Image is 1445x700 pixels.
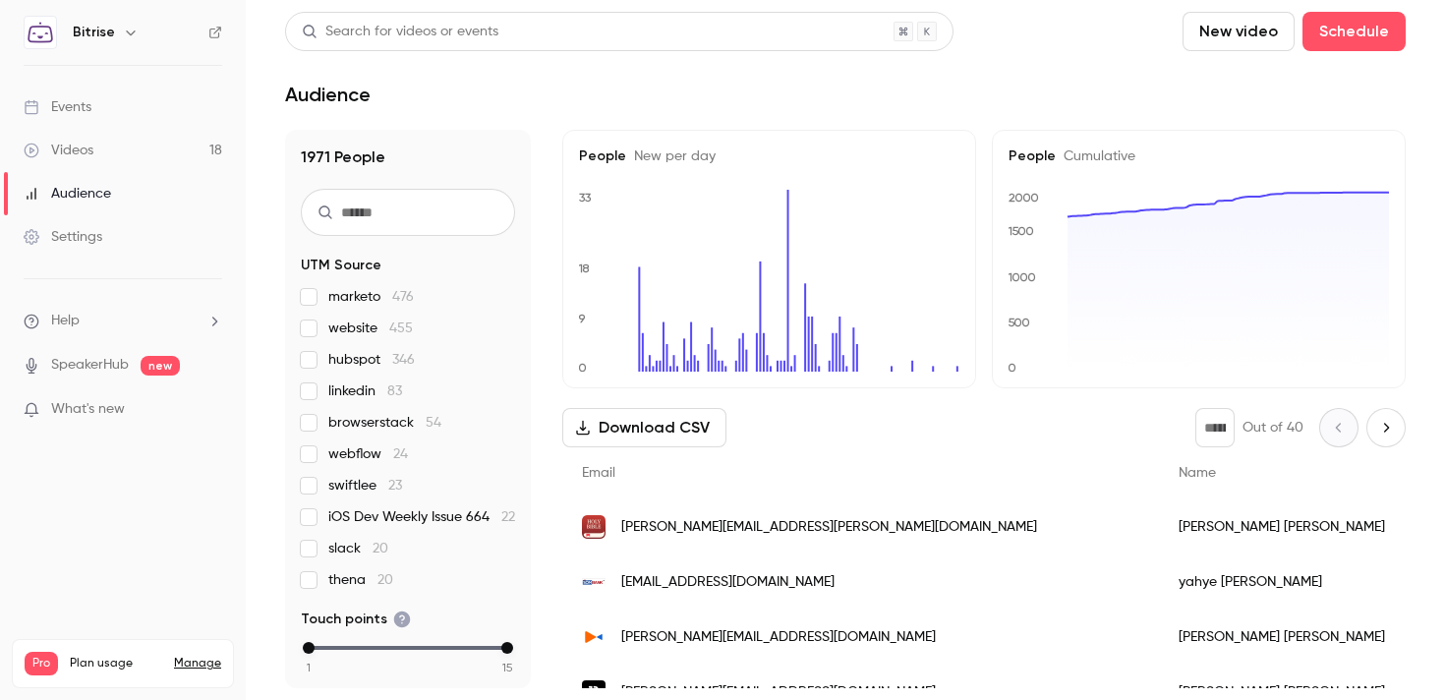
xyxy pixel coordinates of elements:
span: swiftlee [328,476,402,496]
span: iOS Dev Weekly Issue 664 [328,507,515,527]
li: help-dropdown-opener [24,311,222,331]
text: 0 [1008,361,1016,375]
span: webflow [328,444,408,464]
iframe: Noticeable Trigger [199,401,222,419]
span: 455 [389,321,413,335]
h6: Bitrise [73,23,115,42]
h5: People [579,146,959,166]
text: 0 [578,361,587,375]
span: Plan usage [70,656,162,671]
span: 476 [392,290,414,304]
span: [EMAIL_ADDRESS][DOMAIN_NAME] [621,572,835,593]
span: UTM Source [301,256,381,275]
span: Pro [25,652,58,675]
text: 18 [578,262,590,275]
span: 23 [388,479,402,493]
h1: Audience [285,83,371,106]
a: SpeakerHub [51,355,129,376]
span: browserstack [328,413,441,433]
a: Manage [174,656,221,671]
button: New video [1183,12,1295,51]
span: 83 [387,384,402,398]
span: New per day [626,149,716,163]
div: Events [24,97,91,117]
div: Search for videos or events [302,22,498,42]
h1: 1971 People [301,146,515,169]
text: 500 [1008,316,1030,329]
span: 24 [393,447,408,461]
span: Touch points [301,610,411,629]
button: Download CSV [562,408,726,447]
span: Name [1179,466,1216,480]
text: 9 [578,312,586,325]
span: Cumulative [1056,149,1135,163]
span: website [328,319,413,338]
span: hubspot [328,350,415,370]
span: Help [51,311,80,331]
p: Out of 40 [1243,418,1303,437]
div: Audience [24,184,111,204]
span: thena [328,570,393,590]
span: slack [328,539,388,558]
text: 1500 [1008,224,1034,238]
img: Bitrise [25,17,56,48]
div: [PERSON_NAME] [PERSON_NAME] [1159,499,1438,554]
div: max [501,642,513,654]
span: marketo [328,287,414,307]
span: [PERSON_NAME][EMAIL_ADDRESS][DOMAIN_NAME] [621,627,936,648]
span: new [141,356,180,376]
span: linkedin [328,381,402,401]
h5: People [1009,146,1389,166]
span: Email [582,466,615,480]
button: Schedule [1302,12,1406,51]
img: kaizengaming.com [582,625,606,649]
span: 22 [501,510,515,524]
span: 20 [377,573,393,587]
img: sombank.so [582,570,606,594]
text: 2000 [1009,191,1039,204]
div: min [303,642,315,654]
div: Videos [24,141,93,160]
span: 1 [307,659,311,676]
span: 15 [502,659,512,676]
span: 346 [392,353,415,367]
span: 54 [426,416,441,430]
span: What's new [51,399,125,420]
span: [PERSON_NAME][EMAIL_ADDRESS][PERSON_NAME][DOMAIN_NAME] [621,517,1037,538]
text: 1000 [1008,270,1036,284]
div: Settings [24,227,102,247]
img: youversion.com [582,515,606,539]
button: Next page [1366,408,1406,447]
div: [PERSON_NAME] [PERSON_NAME] [1159,610,1438,665]
text: 33 [579,191,592,204]
div: yahye [PERSON_NAME] [1159,554,1438,610]
span: 20 [373,542,388,555]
